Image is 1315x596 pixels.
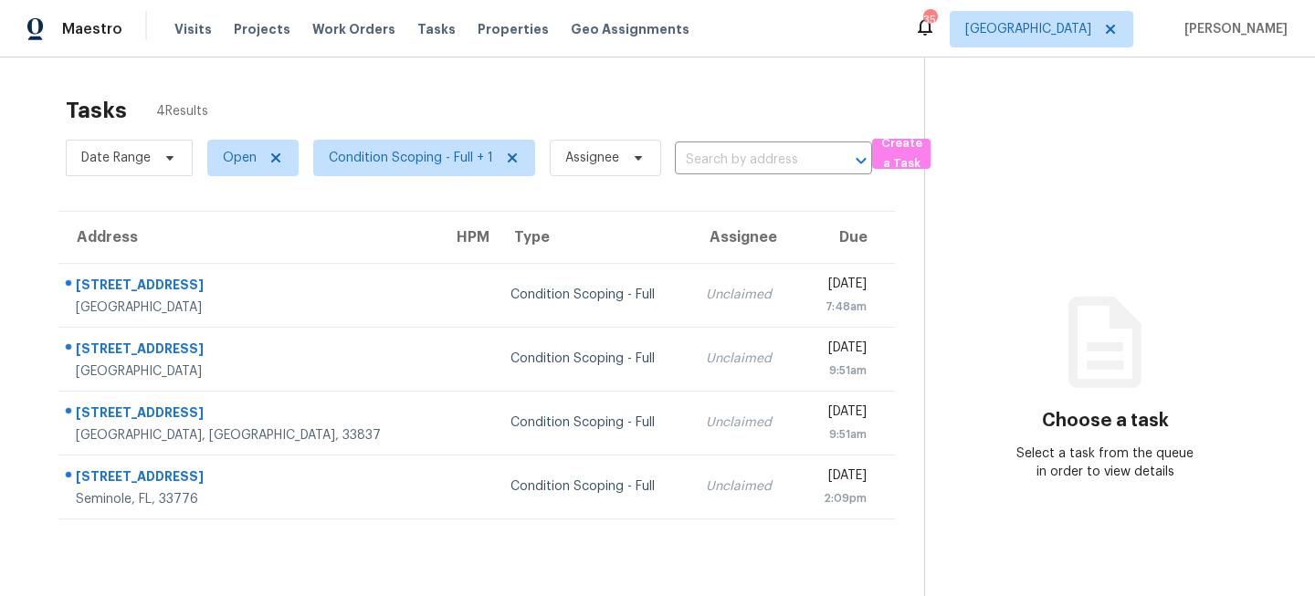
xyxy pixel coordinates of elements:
input: Search by address [675,146,821,174]
div: 7:48am [813,298,867,316]
span: 4 Results [156,102,208,120]
div: [STREET_ADDRESS] [76,340,424,362]
div: Condition Scoping - Full [510,350,677,368]
button: Open [848,148,874,173]
div: [DATE] [813,275,867,298]
div: Seminole, FL, 33776 [76,490,424,508]
div: Condition Scoping - Full [510,286,677,304]
span: Maestro [62,20,122,38]
div: Unclaimed [706,350,784,368]
div: 9:51am [813,361,867,380]
div: [DATE] [813,403,867,425]
div: 35 [923,11,936,29]
div: [GEOGRAPHIC_DATA] [76,298,424,317]
div: 9:51am [813,425,867,444]
span: Projects [234,20,290,38]
span: Visits [174,20,212,38]
div: [STREET_ADDRESS] [76,276,424,298]
div: [STREET_ADDRESS] [76,467,424,490]
div: Select a task from the queue in order to view details [1015,444,1196,481]
div: Condition Scoping - Full [510,477,677,496]
h3: Choose a task [1042,412,1169,430]
div: [STREET_ADDRESS] [76,403,424,426]
div: [GEOGRAPHIC_DATA] [76,362,424,381]
span: Open [223,149,257,167]
div: [DATE] [813,466,867,489]
div: [DATE] [813,339,867,361]
span: Tasks [417,23,456,36]
span: Create a Task [881,133,921,175]
th: Due [798,212,895,263]
span: Work Orders [312,20,395,38]
span: Assignee [565,149,619,167]
span: [GEOGRAPHIC_DATA] [965,20,1091,38]
th: Assignee [691,212,798,263]
h2: Tasks [66,101,127,120]
button: Create a Task [872,139,931,169]
th: Address [58,212,438,263]
th: HPM [438,212,496,263]
span: Date Range [81,149,151,167]
span: [PERSON_NAME] [1177,20,1288,38]
th: Type [496,212,691,263]
div: Unclaimed [706,477,784,496]
div: [GEOGRAPHIC_DATA], [GEOGRAPHIC_DATA], 33837 [76,426,424,444]
span: Properties [478,20,549,38]
div: Condition Scoping - Full [510,413,677,432]
span: Geo Assignments [571,20,689,38]
span: Condition Scoping - Full + 1 [329,149,493,167]
div: Unclaimed [706,413,784,432]
div: 2:09pm [813,489,867,507]
div: Unclaimed [706,286,784,304]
